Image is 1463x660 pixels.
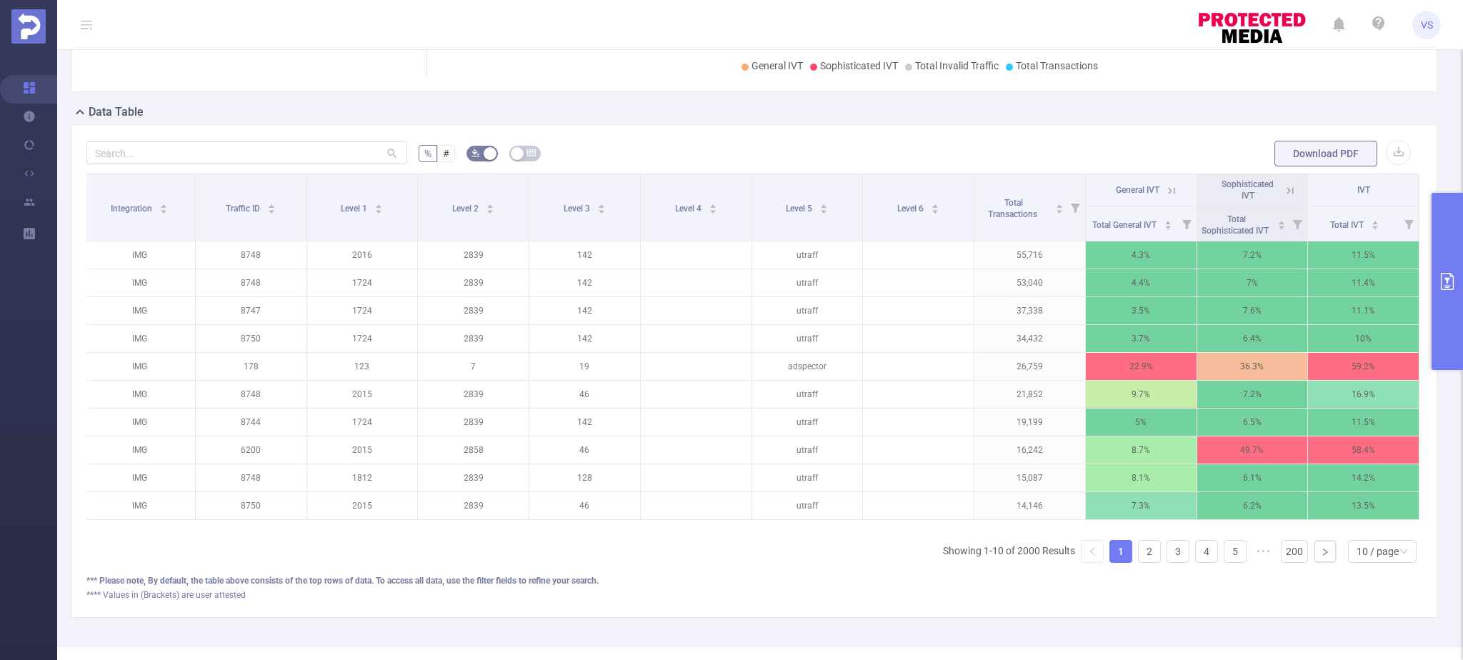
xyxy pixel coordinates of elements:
span: # [443,148,449,159]
p: IMG [84,353,195,380]
p: 8.7% [1086,436,1197,464]
div: Sort [931,202,939,211]
tspan: [DATE] 07:00 [872,41,917,51]
tspan: [DATE] 05:00 [754,41,798,51]
span: Sophisticated IVT [820,60,898,71]
p: 19,199 [974,409,1085,436]
p: 46 [529,436,640,464]
span: General IVT [752,60,803,71]
li: 200 [1281,540,1308,563]
span: Total Transactions [1016,60,1098,71]
p: utraff [752,492,863,519]
tspan: [DATE] 06:00 [813,41,857,51]
p: 8748 [196,241,306,269]
p: 8747 [196,297,306,324]
p: 7.3% [1086,492,1197,519]
i: icon: caret-down [160,208,168,212]
p: IMG [84,492,195,519]
i: icon: caret-down [1371,224,1379,228]
li: Showing 1-10 of 2000 Results [943,540,1075,563]
i: icon: caret-up [597,202,605,206]
p: utraff [752,325,863,352]
input: Search... [86,141,407,164]
p: 53,040 [974,269,1085,296]
p: adspector [752,353,863,380]
span: Level 1 [341,204,369,214]
span: Level 2 [452,204,481,214]
tspan: [DATE] 10:00 [1049,41,1094,51]
img: Protected Media [11,9,46,44]
p: 8750 [196,325,306,352]
p: 6.2% [1197,492,1308,519]
i: icon: caret-up [820,202,828,206]
p: 11.4% [1308,269,1419,296]
p: 37,338 [974,297,1085,324]
li: 2 [1138,540,1161,563]
a: 4 [1196,541,1217,562]
p: 16.9% [1308,381,1419,408]
p: 55,716 [974,241,1085,269]
i: icon: caret-down [486,208,494,212]
i: icon: bg-colors [471,149,480,157]
tspan: [DATE] 08:00 [931,41,975,51]
p: 34,432 [974,325,1085,352]
tspan: [DATE] 01:00 [517,41,561,51]
p: 4.4% [1086,269,1197,296]
p: 11.1% [1308,297,1419,324]
p: 3.5% [1086,297,1197,324]
p: utraff [752,436,863,464]
p: 11.5% [1308,409,1419,436]
p: 46 [529,381,640,408]
p: 1724 [307,409,418,436]
tspan: [DATE] 12:00 [1167,41,1212,51]
p: IMG [84,325,195,352]
li: 4 [1195,540,1218,563]
div: Sort [267,202,276,211]
p: 7 [418,353,529,380]
i: icon: caret-up [486,202,494,206]
i: icon: caret-up [1278,219,1286,223]
i: icon: table [527,149,536,157]
p: 178 [196,353,306,380]
p: 4.3% [1086,241,1197,269]
p: 142 [529,269,640,296]
tspan: [DATE] 00:00 [459,41,503,51]
p: 2015 [307,436,418,464]
p: 1812 [307,464,418,491]
p: 8748 [196,269,306,296]
p: 16,242 [974,436,1085,464]
p: 2015 [307,381,418,408]
p: IMG [84,409,195,436]
p: 19 [529,353,640,380]
p: IMG [84,436,195,464]
span: VS [1421,11,1433,39]
tspan: [DATE] 03:00 [636,41,680,51]
li: Next Page [1314,540,1337,563]
p: 7.2% [1197,381,1308,408]
p: IMG [84,464,195,491]
i: icon: caret-down [820,208,828,212]
span: Level 4 [675,204,704,214]
p: 21,852 [974,381,1085,408]
p: IMG [84,241,195,269]
p: 26,759 [974,353,1085,380]
p: 6.4% [1197,325,1308,352]
p: 2839 [418,381,529,408]
tspan: [DATE] 15:00 [1345,41,1389,51]
p: 2016 [307,241,418,269]
p: utraff [752,409,863,436]
li: Next 5 Pages [1252,540,1275,563]
div: Sort [1371,219,1379,227]
i: icon: caret-up [932,202,939,206]
h2: Data Table [89,104,144,121]
span: Integration [111,204,154,214]
p: 5% [1086,409,1197,436]
p: 6200 [196,436,306,464]
tspan: [DATE] 11:00 [1109,41,1153,51]
span: Traffic ID [226,204,262,214]
button: Download PDF [1274,141,1377,166]
div: 10 / page [1357,541,1399,562]
i: Filter menu [1177,206,1197,241]
p: 10% [1308,325,1419,352]
div: Sort [1164,219,1172,227]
